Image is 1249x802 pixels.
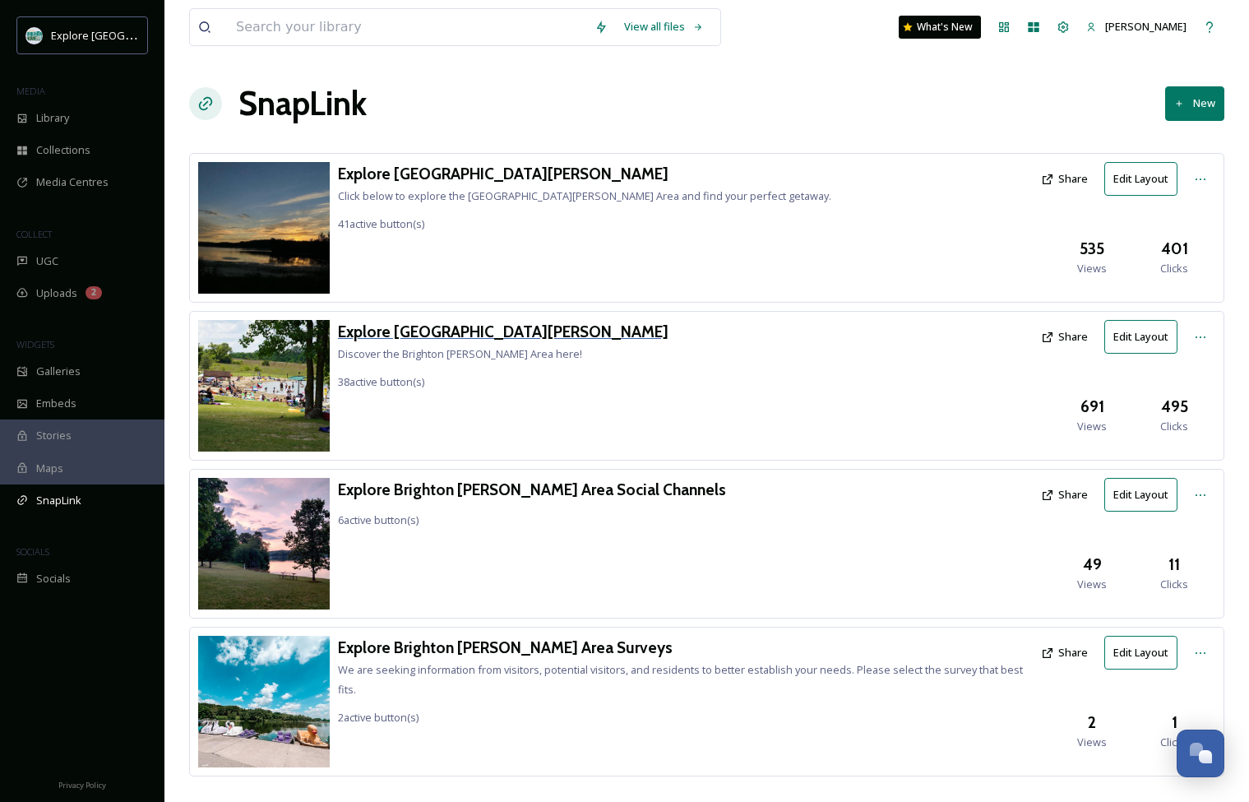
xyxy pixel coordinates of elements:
img: IMG_2987.JPG [198,636,330,767]
button: Edit Layout [1104,162,1177,196]
span: SOCIALS [16,545,49,558]
a: [PERSON_NAME] [1078,11,1195,43]
a: Edit Layout [1104,320,1186,354]
span: Clicks [1160,735,1188,750]
h3: 1 [1172,711,1177,735]
span: UGC [36,253,58,269]
span: 6 active button(s) [338,512,419,527]
span: Stories [36,428,72,443]
img: %2540nikzclicks%25201.png [198,478,330,610]
span: Library [36,110,69,126]
img: 67e7af72-b6c8-455a-acf8-98e6fe1b68aa.avif [26,27,43,44]
button: New [1165,86,1224,120]
span: Clicks [1160,261,1188,276]
h3: 49 [1083,553,1102,577]
span: We are seeking information from visitors, potential visitors, and residents to better establish y... [338,662,1023,697]
span: Galleries [36,364,81,379]
span: Click below to explore the [GEOGRAPHIC_DATA][PERSON_NAME] Area and find your perfect getaway. [338,188,831,203]
a: Edit Layout [1104,162,1186,196]
a: View all files [616,11,712,43]
span: Maps [36,461,63,476]
span: Views [1077,419,1107,434]
span: Uploads [36,285,77,301]
button: Share [1033,637,1096,669]
span: Views [1077,735,1107,750]
button: Edit Layout [1104,636,1177,670]
span: Explore [GEOGRAPHIC_DATA][PERSON_NAME] [51,27,277,43]
span: 2 active button(s) [338,710,419,725]
a: What's New [899,16,981,39]
span: Views [1077,577,1107,592]
a: Edit Layout [1104,636,1186,670]
div: 2 [86,286,102,299]
span: WIDGETS [16,338,54,350]
span: Views [1077,261,1107,276]
h3: 2 [1088,711,1096,735]
span: Privacy Policy [58,780,106,790]
input: Search your library [228,9,586,45]
button: Share [1033,321,1096,353]
span: Discover the Brighton [PERSON_NAME] Area here! [338,346,582,361]
h3: 401 [1161,237,1188,261]
h3: 535 [1080,237,1104,261]
button: Share [1033,163,1096,195]
span: Clicks [1160,419,1188,434]
h1: SnapLink [238,79,367,128]
img: %2540trevapeach%25203.png [198,162,330,294]
h3: 495 [1161,395,1188,419]
a: Explore [GEOGRAPHIC_DATA][PERSON_NAME] [338,162,831,186]
span: Embeds [36,396,76,411]
span: 41 active button(s) [338,216,424,231]
h3: 691 [1080,395,1104,419]
a: Privacy Policy [58,774,106,794]
a: Edit Layout [1104,478,1186,512]
span: [PERSON_NAME] [1105,19,1187,34]
button: Edit Layout [1104,478,1177,512]
span: Media Centres [36,174,109,190]
a: Explore [GEOGRAPHIC_DATA][PERSON_NAME] [338,320,668,344]
a: Explore Brighton [PERSON_NAME] Area Social Channels [338,478,726,502]
span: SnapLink [36,493,81,508]
span: Socials [36,571,71,586]
span: MEDIA [16,85,45,97]
span: Collections [36,142,90,158]
img: cb6c9135-67c4-4434-a57e-82c280aac642.jpg [198,320,330,452]
span: COLLECT [16,228,52,240]
span: Clicks [1160,577,1188,592]
span: 38 active button(s) [338,374,424,389]
a: Explore Brighton [PERSON_NAME] Area Surveys [338,636,1033,660]
button: Share [1033,479,1096,511]
h3: 11 [1168,553,1180,577]
button: Open Chat [1177,730,1224,777]
button: Edit Layout [1104,320,1177,354]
